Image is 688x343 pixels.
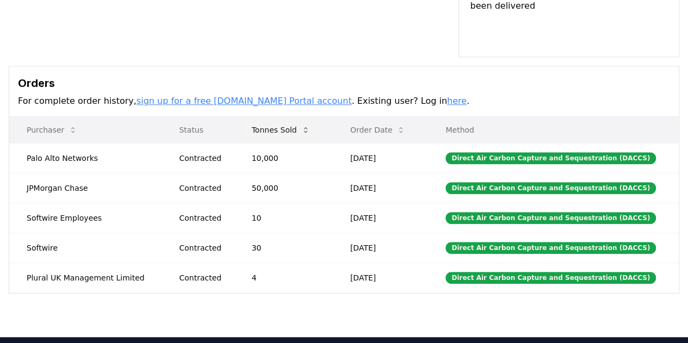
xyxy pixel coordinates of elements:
div: Direct Air Carbon Capture and Sequestration (DACCS) [445,212,656,224]
td: 30 [234,233,333,263]
div: Direct Air Carbon Capture and Sequestration (DACCS) [445,182,656,194]
td: 4 [234,263,333,292]
a: here [447,96,467,106]
button: Purchaser [18,119,86,141]
td: Softwire [9,233,162,263]
p: Status [170,124,225,135]
td: [DATE] [333,263,429,292]
div: Contracted [179,242,225,253]
p: Method [437,124,670,135]
div: Contracted [179,183,225,194]
td: [DATE] [333,203,429,233]
td: 50,000 [234,173,333,203]
div: Direct Air Carbon Capture and Sequestration (DACCS) [445,242,656,254]
p: For complete order history, . Existing user? Log in . [18,95,670,108]
div: Contracted [179,213,225,223]
h3: Orders [18,75,670,91]
td: JPMorgan Chase [9,173,162,203]
td: 10,000 [234,143,333,173]
button: Order Date [342,119,414,141]
td: [DATE] [333,233,429,263]
td: Palo Alto Networks [9,143,162,173]
div: Direct Air Carbon Capture and Sequestration (DACCS) [445,152,656,164]
div: Direct Air Carbon Capture and Sequestration (DACCS) [445,272,656,284]
td: [DATE] [333,143,429,173]
a: sign up for a free [DOMAIN_NAME] Portal account [137,96,352,106]
td: Plural UK Management Limited [9,263,162,292]
td: 10 [234,203,333,233]
button: Tonnes Sold [243,119,319,141]
td: [DATE] [333,173,429,203]
td: Softwire Employees [9,203,162,233]
div: Contracted [179,153,225,164]
div: Contracted [179,272,225,283]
